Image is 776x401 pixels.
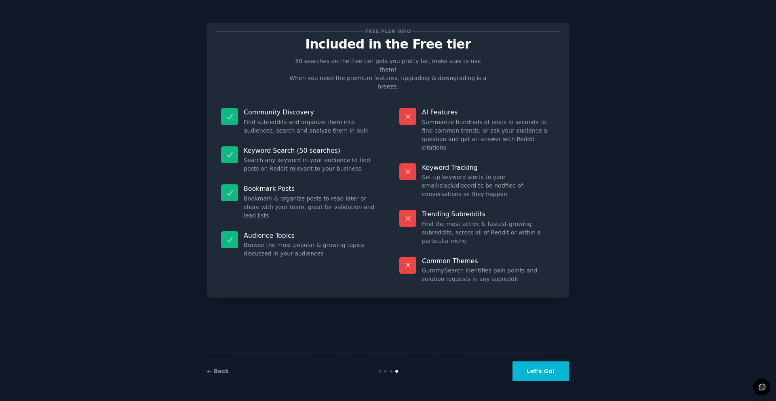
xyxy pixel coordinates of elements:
dd: Find subreddits and organize them into audiences, search and analyze them in bulk [244,118,377,135]
p: Bookmark Posts [244,184,377,193]
p: Audience Topics [244,231,377,240]
dd: Browse the most popular & growing topics discussed in your audiences [244,241,377,258]
p: Keyword Search (50 searches) [244,146,377,155]
dd: Set up keyword alerts to your email/slack/discord to be notified of conversations as they happen [422,173,555,198]
p: Common Themes [422,257,555,265]
p: 50 searches on the free tier gets you pretty far, make sure to use them! When you need the premiu... [286,57,490,91]
p: Included in the Free tier [215,37,561,51]
a: ← Back [207,368,229,374]
dd: Bookmark & organize posts to read later or share with your team, great for validation and lead lists [244,194,377,220]
button: Let's Go! [512,361,569,381]
dd: Find the most active & fastest-growing subreddits, across all of Reddit or within a particular niche [422,220,555,245]
span: Free plan info [364,27,412,36]
dd: Summarize hundreds of posts in seconds to find common trends, or ask your audience a question and... [422,118,555,152]
p: Community Discovery [244,108,377,116]
p: Keyword Tracking [422,163,555,172]
dd: GummySearch identifies pain points and solution requests in any subreddit [422,266,555,283]
dd: Search any keyword in your audience to find posts on Reddit relevant to your business [244,156,377,173]
p: Trending Subreddits [422,210,555,218]
p: AI Features [422,108,555,116]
